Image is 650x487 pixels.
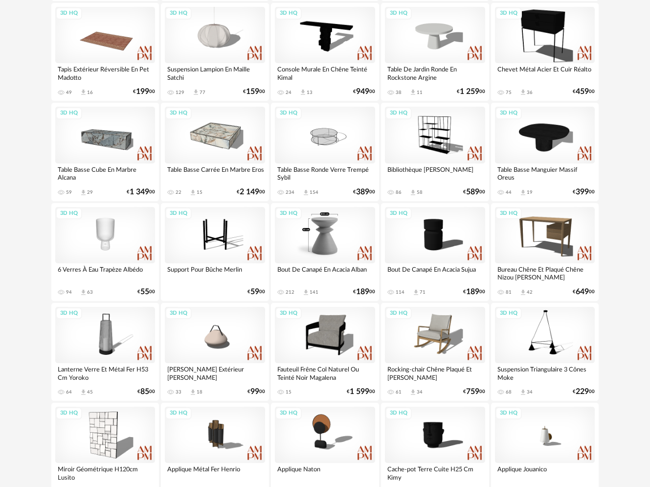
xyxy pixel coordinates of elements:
[417,189,423,195] div: 58
[275,263,375,283] div: Bout De Canapé En Acacia Alban
[165,208,192,220] div: 3D HQ
[55,263,156,283] div: 6 Verres À Eau Trapèze Albédo
[247,289,265,295] div: € 00
[396,90,402,95] div: 38
[197,189,202,195] div: 15
[299,89,307,96] span: Download icon
[237,189,265,195] div: € 00
[243,89,265,95] div: € 00
[385,363,485,383] div: Rocking-chair Chêne Plaqué Et [PERSON_NAME]
[527,389,533,395] div: 34
[385,107,412,119] div: 3D HQ
[275,463,375,483] div: Applique Naton
[246,89,259,95] span: 159
[161,103,269,201] a: 3D HQ Table Basse Carrée En Marbre Eros 22 Download icon 15 €2 14900
[576,389,589,395] span: 229
[310,189,318,195] div: 154
[286,90,291,95] div: 24
[573,89,595,95] div: € 00
[240,189,259,195] span: 2 149
[165,363,265,383] div: [PERSON_NAME] Extérieur [PERSON_NAME]
[55,363,156,383] div: Lanterne Verre Et Métal Fer H53 Cm Yoroko
[51,203,159,301] a: 3D HQ 6 Verres À Eau Trapèze Albédo 94 Download icon 63 €5500
[161,3,269,101] a: 3D HQ Suspension Lampion En Maille Satchi 129 Download icon 77 €15900
[66,289,72,295] div: 94
[51,103,159,201] a: 3D HQ Table Basse Cube En Marbre Alcana 59 Download icon 29 €1 34900
[409,189,417,196] span: Download icon
[381,3,489,101] a: 3D HQ Table De Jardin Ronde En Rockstone Argine 38 Download icon 11 €1 25900
[275,163,375,183] div: Table Basse Ronde Verre Trempé Sybil
[66,189,72,195] div: 59
[275,7,302,20] div: 3D HQ
[165,163,265,183] div: Table Basse Carrée En Marbre Eros
[573,189,595,195] div: € 00
[51,303,159,401] a: 3D HQ Lanterne Verre Et Métal Fer H53 Cm Yoroko 64 Download icon 45 €8500
[176,189,181,195] div: 22
[353,89,375,95] div: € 00
[495,463,595,483] div: Applique Jouanico
[130,189,149,195] span: 1 349
[56,7,82,20] div: 3D HQ
[275,63,375,83] div: Console Murale En Chêne Teinté Kimal
[133,89,155,95] div: € 00
[381,103,489,201] a: 3D HQ Bibliothèque [PERSON_NAME] 86 Download icon 58 €58900
[385,263,485,283] div: Bout De Canapé En Acacia Sujua
[56,208,82,220] div: 3D HQ
[140,389,149,395] span: 85
[55,63,156,83] div: Tapis Extérieur Réversible En Pet Madotto
[271,203,379,301] a: 3D HQ Bout De Canapé En Acacia Alban 212 Download icon 141 €18900
[491,103,599,201] a: 3D HQ Table Basse Manguier Massif Oreus 44 Download icon 19 €39900
[495,263,595,283] div: Bureau Chêne Et Plaqué Chêne Nizou [PERSON_NAME]
[519,289,527,296] span: Download icon
[573,289,595,295] div: € 00
[356,289,369,295] span: 189
[286,389,291,395] div: 15
[286,289,294,295] div: 212
[275,307,302,320] div: 3D HQ
[80,89,87,96] span: Download icon
[247,389,265,395] div: € 00
[417,389,423,395] div: 34
[412,289,420,296] span: Download icon
[519,89,527,96] span: Download icon
[506,189,512,195] div: 44
[356,89,369,95] span: 949
[350,389,369,395] span: 1 599
[491,203,599,301] a: 3D HQ Bureau Chêne Et Plaqué Chêne Nizou [PERSON_NAME] 81 Download icon 42 €64900
[189,189,197,196] span: Download icon
[189,389,197,396] span: Download icon
[165,407,192,419] div: 3D HQ
[87,90,93,95] div: 16
[275,363,375,383] div: Fauteuil Frêne Col Naturel Ou Teinté Noir Magalena
[491,303,599,401] a: 3D HQ Suspension Triangulaire 3 Cônes Moke 68 Download icon 34 €22900
[385,7,412,20] div: 3D HQ
[56,407,82,419] div: 3D HQ
[495,407,522,419] div: 3D HQ
[127,189,155,195] div: € 00
[527,189,533,195] div: 19
[165,107,192,119] div: 3D HQ
[192,89,200,96] span: Download icon
[506,389,512,395] div: 68
[385,407,412,419] div: 3D HQ
[495,363,595,383] div: Suspension Triangulaire 3 Cônes Moke
[409,389,417,396] span: Download icon
[66,90,72,95] div: 49
[80,389,87,396] span: Download icon
[353,189,375,195] div: € 00
[409,89,417,96] span: Download icon
[87,389,93,395] div: 45
[302,289,310,296] span: Download icon
[165,463,265,483] div: Applique Métal Fer Henrio
[396,189,402,195] div: 86
[165,263,265,283] div: Support Pour Bûche Merlin
[466,389,479,395] span: 759
[271,303,379,401] a: 3D HQ Fauteuil Frêne Col Naturel Ou Teinté Noir Magalena 15 €1 59900
[576,289,589,295] span: 649
[275,107,302,119] div: 3D HQ
[200,90,205,95] div: 77
[506,90,512,95] div: 75
[353,289,375,295] div: € 00
[381,303,489,401] a: 3D HQ Rocking-chair Chêne Plaqué Et [PERSON_NAME] 61 Download icon 34 €75900
[385,163,485,183] div: Bibliothèque [PERSON_NAME]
